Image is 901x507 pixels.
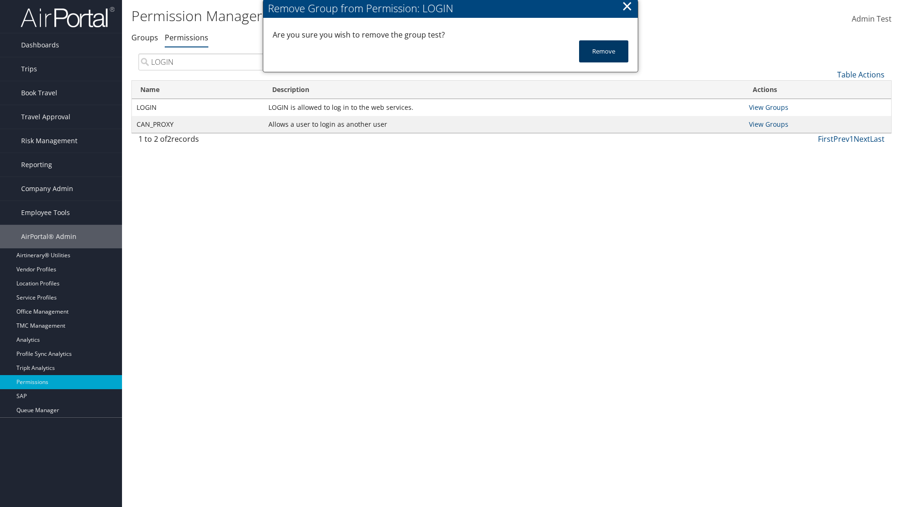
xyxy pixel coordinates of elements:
[138,133,314,149] div: 1 to 2 of records
[132,81,264,99] th: Name: activate to sort column ascending
[852,5,892,34] a: Admin Test
[749,120,788,129] a: View Groups
[132,99,264,116] td: LOGIN
[273,29,628,40] div: Are you sure you wish to remove the group test?
[264,81,744,99] th: Description: activate to sort column ascending
[138,54,314,70] input: Search
[21,153,52,177] span: Reporting
[21,57,37,81] span: Trips
[749,103,788,112] a: View Groups
[264,99,744,116] td: LOGIN is allowed to log in to the web services.
[579,40,628,62] button: Remove
[21,33,59,57] span: Dashboards
[264,116,744,133] td: Allows a user to login as another user
[21,6,115,28] img: airportal-logo.png
[833,134,849,144] a: Prev
[21,129,77,153] span: Risk Management
[854,134,870,144] a: Next
[818,134,833,144] a: First
[21,177,73,200] span: Company Admin
[21,81,57,105] span: Book Travel
[131,32,158,43] a: Groups
[870,134,885,144] a: Last
[167,134,171,144] span: 2
[268,1,638,15] div: Remove Group from Permission: LOGIN
[744,81,891,99] th: Actions
[852,14,892,24] span: Admin Test
[21,225,76,248] span: AirPortal® Admin
[132,116,264,133] td: CAN_PROXY
[21,201,70,224] span: Employee Tools
[165,32,208,43] a: Permissions
[837,69,885,80] a: Table Actions
[849,134,854,144] a: 1
[131,6,638,26] h1: Permission Manager
[21,105,70,129] span: Travel Approval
